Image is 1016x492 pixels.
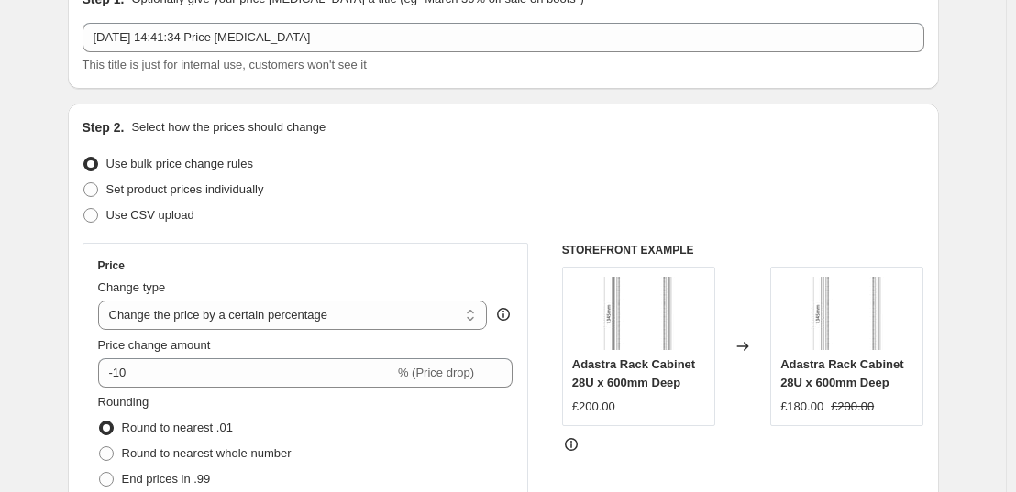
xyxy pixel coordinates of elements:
[831,398,874,416] strike: £200.00
[572,357,695,389] span: Adastra Rack Cabinet 28U x 600mm Deep
[83,118,125,137] h2: Step 2.
[572,398,615,416] div: £200.00
[122,421,233,434] span: Round to nearest .01
[106,182,264,196] span: Set product prices individually
[83,23,924,52] input: 30% off holiday sale
[98,338,211,352] span: Price change amount
[98,280,166,294] span: Change type
[811,277,884,350] img: 953628UK_LD1_80x.jpg
[98,395,149,409] span: Rounding
[122,472,211,486] span: End prices in .99
[494,305,513,323] div: help
[122,446,292,460] span: Round to nearest whole number
[780,357,903,389] span: Adastra Rack Cabinet 28U x 600mm Deep
[780,398,823,416] div: £180.00
[98,358,394,388] input: -15
[98,258,125,273] h3: Price
[131,118,326,137] p: Select how the prices should change
[602,277,675,350] img: 953628UK_LD1_80x.jpg
[106,208,194,222] span: Use CSV upload
[83,58,367,71] span: This title is just for internal use, customers won't see it
[562,243,924,257] h6: STOREFRONT EXAMPLE
[398,366,474,379] span: % (Price drop)
[106,157,253,170] span: Use bulk price change rules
